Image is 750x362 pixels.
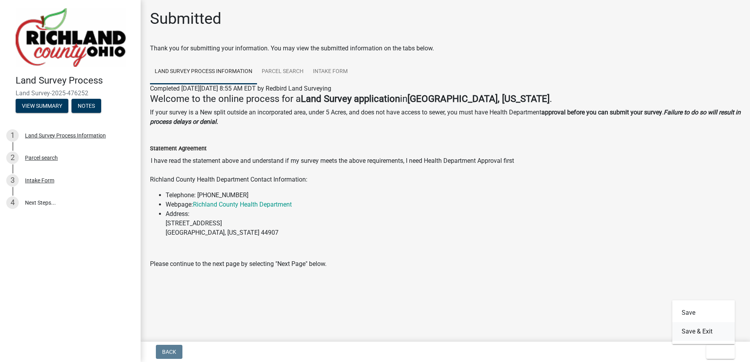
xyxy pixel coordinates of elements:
[150,85,331,92] span: Completed [DATE][DATE] 8:55 AM EDT by Redbird Land Surveying
[407,93,550,104] strong: [GEOGRAPHIC_DATA], [US_STATE]
[712,349,724,355] span: Exit
[150,44,741,53] div: Thank you for submitting your information. You may view the submitted information on the tabs below.
[706,345,735,359] button: Exit
[150,109,741,125] strong: Failure to do so will result in process delays or denial.
[71,99,101,113] button: Notes
[257,59,308,84] a: Parcel search
[6,174,19,187] div: 3
[150,59,257,84] a: Land Survey Process Information
[672,303,735,322] button: Save
[166,209,741,237] li: Address: [STREET_ADDRESS] [GEOGRAPHIC_DATA], [US_STATE] 44907
[16,8,126,67] img: Richland County, Ohio
[301,93,400,104] strong: Land Survey application
[25,178,54,183] div: Intake Form
[672,322,735,341] button: Save & Exit
[150,146,207,152] label: Statement Agreement
[16,75,134,86] h4: Land Survey Process
[71,103,101,109] wm-modal-confirm: Notes
[150,175,741,184] p: Richland County Health Department Contact Information:
[16,99,68,113] button: View Summary
[25,155,58,160] div: Parcel search
[193,201,292,208] a: Richland County Health Department
[672,300,735,344] div: Exit
[166,191,741,200] li: Telephone: [PHONE_NUMBER]
[162,349,176,355] span: Back
[150,93,741,105] h4: Welcome to the online process for a in .
[150,259,741,269] p: Please continue to the next page by selecting "Next Page" below.
[541,109,662,116] strong: approval before you can submit your survey
[166,200,741,209] li: Webpage:
[6,196,19,209] div: 4
[6,152,19,164] div: 2
[16,89,125,97] span: Land Survey-2025-476252
[25,133,106,138] div: Land Survey Process Information
[150,108,741,127] p: If your survey is a New split outside an incorporated area, under 5 Acres, and does not have acce...
[156,345,182,359] button: Back
[6,129,19,142] div: 1
[308,59,352,84] a: Intake Form
[150,9,221,28] h1: Submitted
[16,103,68,109] wm-modal-confirm: Summary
